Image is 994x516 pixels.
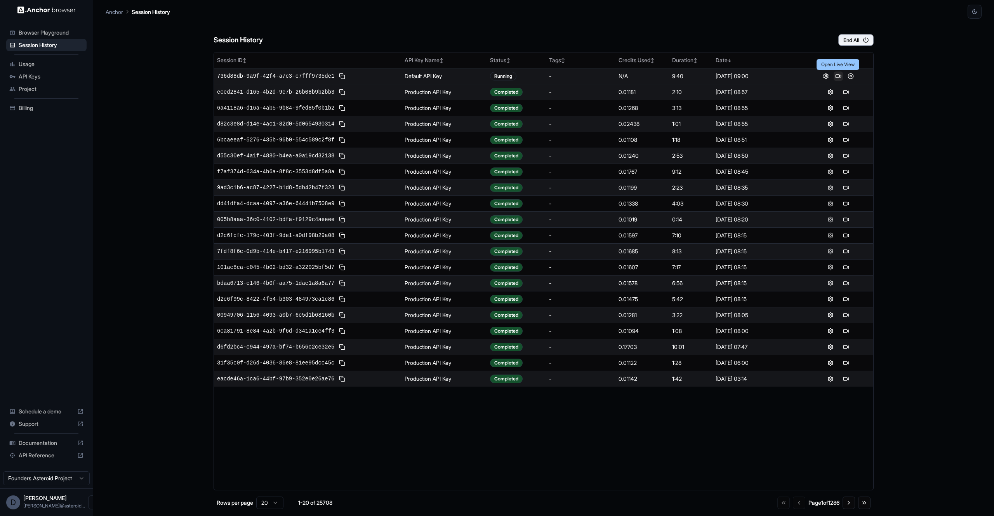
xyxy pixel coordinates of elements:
[217,359,334,367] span: 31f35c0f-d26d-4036-86e8-81ee95dcc45c
[716,359,800,367] div: [DATE] 06:00
[490,359,523,367] div: Completed
[490,88,523,96] div: Completed
[401,227,487,243] td: Production API Key
[672,152,709,160] div: 2:53
[490,343,523,351] div: Completed
[549,72,612,80] div: -
[217,232,334,239] span: d2c6fcfc-179c-403f-9de1-a0df98b29a08
[838,34,874,46] button: End All
[549,200,612,207] div: -
[217,279,334,287] span: bdaa6713-e146-4b0f-aa75-1dae1a8a6a77
[490,167,523,176] div: Completed
[19,439,74,447] span: Documentation
[619,152,666,160] div: 0.01240
[401,307,487,323] td: Production API Key
[716,216,800,223] div: [DATE] 08:20
[6,418,87,430] div: Support
[401,355,487,371] td: Production API Key
[716,56,800,64] div: Date
[490,327,523,335] div: Completed
[401,180,487,195] td: Production API Key
[490,136,523,144] div: Completed
[716,200,800,207] div: [DATE] 08:30
[728,58,732,63] span: ↓
[19,104,83,112] span: Billing
[716,184,800,192] div: [DATE] 08:35
[490,72,516,80] div: Running
[401,148,487,164] td: Production API Key
[401,323,487,339] td: Production API Key
[490,183,523,192] div: Completed
[619,136,666,144] div: 0.01108
[549,375,612,383] div: -
[19,85,83,93] span: Project
[19,408,74,415] span: Schedule a demo
[549,343,612,351] div: -
[88,495,102,509] button: Open menu
[6,437,87,449] div: Documentation
[672,56,709,64] div: Duration
[549,136,612,144] div: -
[672,200,709,207] div: 4:03
[650,58,654,63] span: ↕
[106,7,170,16] nav: breadcrumb
[619,359,666,367] div: 0.01122
[549,216,612,223] div: -
[217,120,334,128] span: d82c3e8d-d14e-4ac1-82d0-5d0654930314
[716,152,800,160] div: [DATE] 08:50
[619,200,666,207] div: 0.01338
[217,152,334,160] span: d55c30ef-4a1f-4880-b4ea-a0a19cd32138
[672,248,709,255] div: 8:13
[401,243,487,259] td: Production API Key
[23,503,85,509] span: david@asteroid.ai
[6,26,87,39] div: Browser Playground
[490,104,523,112] div: Completed
[214,35,263,46] h6: Session History
[217,104,334,112] span: 6a4118a6-d16a-4ab5-9b84-9fed85f0b1b2
[217,88,334,96] span: eced2841-d165-4b2d-9e7b-26b08b9b2bb3
[401,116,487,132] td: Production API Key
[19,41,83,49] span: Session History
[619,104,666,112] div: 0.01268
[549,327,612,335] div: -
[217,56,398,64] div: Session ID
[17,6,76,14] img: Anchor Logo
[672,359,709,367] div: 1:28
[19,420,74,428] span: Support
[490,215,523,224] div: Completed
[619,56,666,64] div: Credits Used
[716,295,800,303] div: [DATE] 08:15
[619,216,666,223] div: 0.01019
[619,88,666,96] div: 0.01181
[217,499,253,507] p: Rows per page
[401,291,487,307] td: Production API Key
[217,248,334,255] span: 7fdf8f6c-0d9b-414e-b417-e216995b1743
[716,136,800,144] div: [DATE] 08:51
[401,339,487,355] td: Production API Key
[401,259,487,275] td: Production API Key
[6,102,87,114] div: Billing
[549,120,612,128] div: -
[619,232,666,239] div: 0.01597
[401,100,487,116] td: Production API Key
[716,311,800,319] div: [DATE] 08:05
[619,184,666,192] div: 0.01199
[440,58,443,63] span: ↕
[217,136,334,144] span: 6bcaeeaf-5276-435b-96b0-554c589c2f8f
[490,279,523,288] div: Completed
[6,405,87,418] div: Schedule a demo
[549,248,612,255] div: -
[672,136,709,144] div: 1:18
[549,263,612,271] div: -
[619,327,666,335] div: 0.01094
[672,120,709,128] div: 1:01
[490,231,523,240] div: Completed
[672,216,709,223] div: 0:14
[401,275,487,291] td: Production API Key
[561,58,565,63] span: ↕
[808,499,839,507] div: Page 1 of 1286
[6,39,87,51] div: Session History
[619,375,666,383] div: 0.01142
[619,248,666,255] div: 0.01685
[401,84,487,100] td: Production API Key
